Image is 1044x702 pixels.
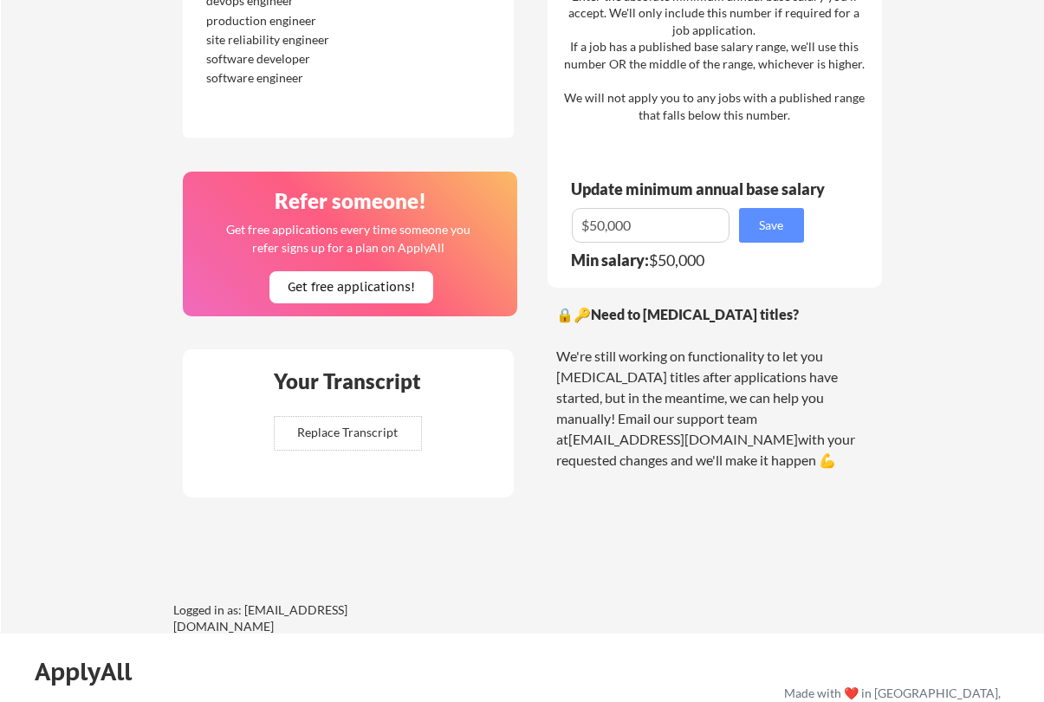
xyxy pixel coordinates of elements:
div: ApplyAll [35,657,152,686]
div: Get free applications every time someone you refer signs up for a plan on ApplyAll [225,220,472,257]
button: Get free applications! [269,271,433,303]
div: $50,000 [571,252,815,268]
button: Save [739,208,804,243]
div: Your Transcript [262,371,433,392]
div: Update minimum annual base salary [571,181,831,197]
a: [EMAIL_ADDRESS][DOMAIN_NAME] [568,431,798,447]
input: E.g. $100,000 [572,208,730,243]
strong: Need to [MEDICAL_DATA] titles? [591,306,799,322]
div: production engineer [206,12,389,29]
strong: Min salary: [571,250,649,270]
div: software developer [206,50,389,68]
div: Logged in as: [EMAIL_ADDRESS][DOMAIN_NAME] [173,601,433,635]
div: Refer someone! [190,191,512,211]
div: 🔒🔑 We're still working on functionality to let you [MEDICAL_DATA] titles after applications have ... [556,304,873,471]
div: software engineer [206,69,389,87]
div: site reliability engineer [206,31,389,49]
